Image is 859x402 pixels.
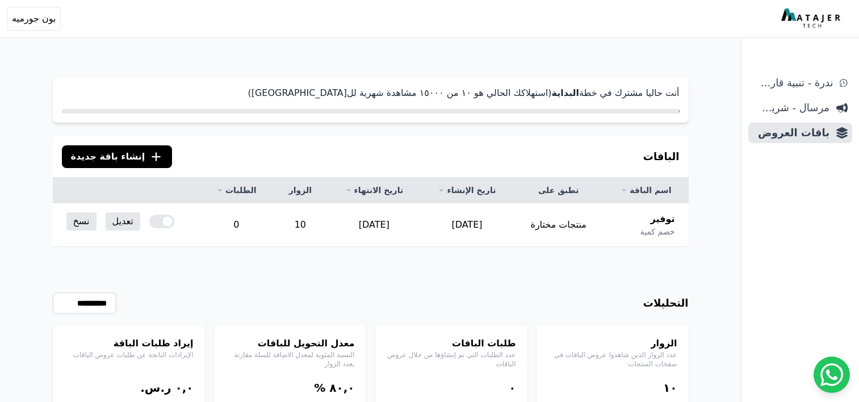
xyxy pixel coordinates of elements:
span: خصم كمية [640,226,674,237]
a: نسخ [66,212,97,231]
span: بون جورميه [12,12,56,26]
span: باقات العروض [753,125,829,141]
a: تاريخ الانتهاء [341,185,407,196]
button: إنشاء باقة جديدة [62,145,173,168]
p: عدد الزوار الذين شاهدوا عروض الباقات في صفحات المنتجات [548,350,677,368]
h4: الزوار [548,337,677,350]
p: أنت حاليا مشترك في خطة (استهلاكك الحالي هو ١۰ من ١٥۰۰۰ مشاهدة شهرية لل[GEOGRAPHIC_DATA]) [62,86,680,100]
a: تعديل [106,212,140,231]
h3: الباقات [643,149,680,165]
a: اسم الباقة [617,185,674,196]
td: [DATE] [421,203,513,247]
div: ۰ [387,380,516,396]
td: منتجات مختارة [513,203,604,247]
span: مرسال - شريط دعاية [753,100,829,116]
img: MatajerTech Logo [781,9,843,29]
strong: البداية [551,87,579,98]
p: النسبة المئوية لمعدل الاضافة للسلة مقارنة بعدد الزوار [225,350,355,368]
h4: معدل التحويل للباقات [225,337,355,350]
p: الإيرادات الناتجة عن طلبات عروض الباقات [64,350,194,359]
h3: التحليلات [643,295,689,311]
span: % [314,381,325,395]
h4: إيراد طلبات الباقة [64,337,194,350]
span: ر.س. [140,381,171,395]
span: إنشاء باقة جديدة [71,150,145,164]
button: بون جورميه [7,7,61,31]
a: تاريخ الإنشاء [434,185,500,196]
a: الطلبات [213,185,259,196]
th: الزوار [273,178,328,203]
h4: طلبات الباقات [387,337,516,350]
span: توفير [651,212,675,226]
span: ندرة - تنبية قارب علي النفاذ [753,75,833,91]
td: [DATE] [328,203,421,247]
td: 10 [273,203,328,247]
bdi: ٨۰,۰ [329,381,354,395]
p: عدد الطلبات التي تم إنشاؤها من خلال عروض الباقات [387,350,516,368]
div: ١۰ [548,380,677,396]
bdi: ۰,۰ [175,381,193,395]
th: تطبق على [513,178,604,203]
td: 0 [200,203,273,247]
